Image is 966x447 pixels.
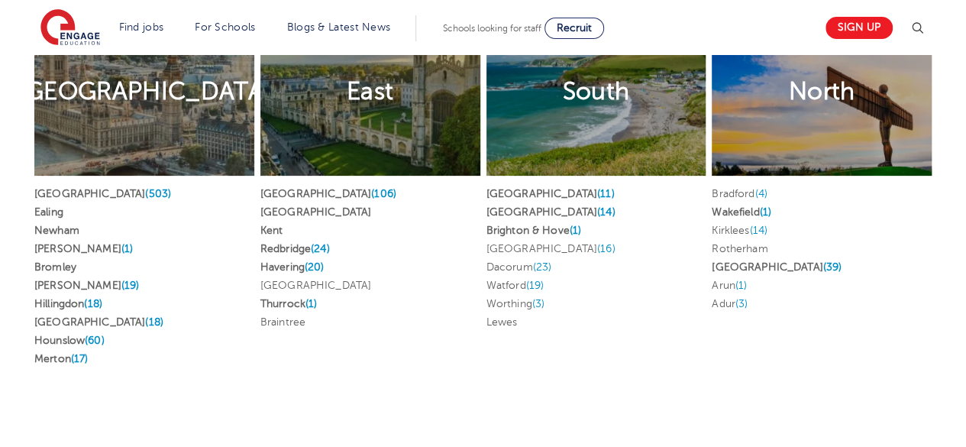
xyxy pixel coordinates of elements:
[486,258,706,277] li: Dacorum
[34,298,102,309] a: Hillingdon(18)
[34,225,79,236] a: Newham
[34,206,63,218] a: Ealing
[486,225,582,236] a: Brighton & Hove(1)
[486,188,615,199] a: [GEOGRAPHIC_DATA](11)
[34,188,171,199] a: [GEOGRAPHIC_DATA](503)
[789,76,855,108] h2: North
[347,76,393,108] h2: East
[40,9,100,47] img: Engage Education
[34,261,76,273] a: Bromley
[570,225,581,236] span: (1)
[34,280,139,291] a: [PERSON_NAME](19)
[260,261,325,273] a: Havering(20)
[85,335,105,346] span: (60)
[287,21,391,33] a: Blogs & Latest News
[597,206,615,218] span: (14)
[145,316,163,328] span: (18)
[145,188,171,199] span: (503)
[486,277,706,295] li: Watford
[749,225,767,236] span: (14)
[486,295,706,313] li: Worthing
[712,185,932,203] li: Bradford
[760,206,771,218] span: (1)
[18,76,270,108] h2: [GEOGRAPHIC_DATA]
[712,240,932,258] li: Rotherham
[260,243,330,254] a: Redbridge(24)
[597,243,615,254] span: (16)
[712,222,932,240] li: Kirklees
[121,243,133,254] span: (1)
[443,23,541,34] span: Schools looking for staff
[712,206,771,218] a: Wakefield(1)
[754,188,767,199] span: (4)
[71,353,89,364] span: (17)
[597,188,615,199] span: (11)
[486,240,706,258] li: [GEOGRAPHIC_DATA]
[486,206,615,218] a: [GEOGRAPHIC_DATA](14)
[311,243,330,254] span: (24)
[260,188,396,199] a: [GEOGRAPHIC_DATA](106)
[305,298,317,309] span: (1)
[84,298,102,309] span: (18)
[735,280,747,291] span: (1)
[260,277,480,295] li: [GEOGRAPHIC_DATA]
[260,206,371,218] a: [GEOGRAPHIC_DATA]
[533,261,552,273] span: (23)
[305,261,325,273] span: (20)
[712,277,932,295] li: Arun
[544,18,604,39] a: Recruit
[119,21,164,33] a: Find jobs
[260,298,318,309] a: Thurrock(1)
[260,313,480,332] li: Braintree
[557,22,592,34] span: Recruit
[486,313,706,332] li: Lewes
[34,243,133,254] a: [PERSON_NAME](1)
[825,17,893,39] a: Sign up
[712,295,932,313] li: Adur
[823,261,842,273] span: (39)
[34,353,88,364] a: Merton(17)
[526,280,544,291] span: (19)
[712,261,842,273] a: [GEOGRAPHIC_DATA](39)
[532,298,544,309] span: (3)
[34,335,105,346] a: Hounslow(60)
[121,280,140,291] span: (19)
[34,316,163,328] a: [GEOGRAPHIC_DATA](18)
[371,188,396,199] span: (106)
[195,21,255,33] a: For Schools
[735,298,748,309] span: (3)
[260,225,283,236] a: Kent
[563,76,630,108] h2: South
